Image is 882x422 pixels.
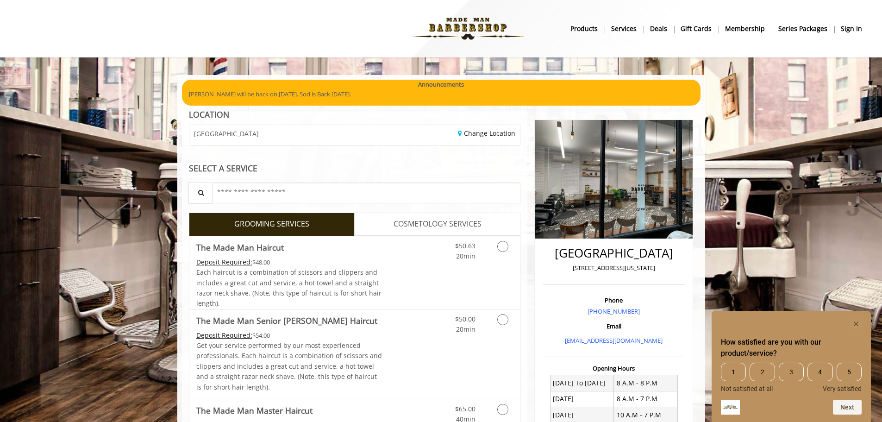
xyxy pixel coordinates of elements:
[772,22,834,35] a: Series packagesSeries packages
[614,391,678,407] td: 8 A.M - 7 P.M
[823,385,862,392] span: Very satisfied
[837,363,862,381] span: 5
[196,330,382,340] div: $54.00
[605,22,644,35] a: ServicesServices
[833,400,862,415] button: Next question
[196,258,252,266] span: This service needs some Advance to be paid before we block your appointment
[721,385,773,392] span: Not satisfied at all
[196,257,382,267] div: $48.00
[550,391,614,407] td: [DATE]
[550,375,614,391] td: [DATE] To [DATE]
[189,164,521,173] div: SELECT A SERVICE
[189,89,694,99] p: [PERSON_NAME] will be back on [DATE]. Sod is Back [DATE].
[458,129,515,138] a: Change Location
[570,24,598,34] b: products
[456,252,475,260] span: 20min
[564,22,605,35] a: Productsproducts
[851,318,862,329] button: Hide survey
[545,263,682,273] p: [STREET_ADDRESS][US_STATE]
[565,336,663,345] a: [EMAIL_ADDRESS][DOMAIN_NAME]
[721,337,862,359] h2: How satisfied are you with our product/service? Select an option from 1 to 5, with 1 being Not sa...
[188,183,213,203] button: Service Search
[681,24,712,34] b: gift cards
[719,22,772,35] a: MembershipMembership
[456,325,475,334] span: 20min
[778,24,827,34] b: Series packages
[545,323,682,329] h3: Email
[841,24,862,34] b: sign in
[725,24,765,34] b: Membership
[189,109,229,120] b: LOCATION
[545,297,682,303] h3: Phone
[611,24,637,34] b: Services
[545,246,682,260] h2: [GEOGRAPHIC_DATA]
[750,363,775,381] span: 2
[196,241,284,254] b: The Made Man Haircut
[196,331,252,340] span: This service needs some Advance to be paid before we block your appointment
[834,22,869,35] a: sign insign in
[650,24,667,34] b: Deals
[588,307,640,315] a: [PHONE_NUMBER]
[644,22,674,35] a: DealsDeals
[455,241,475,250] span: $50.63
[614,375,678,391] td: 8 A.M - 8 P.M
[721,363,746,381] span: 1
[455,404,475,413] span: $65.00
[194,130,259,137] span: [GEOGRAPHIC_DATA]
[196,404,313,417] b: The Made Man Master Haircut
[455,315,475,323] span: $50.00
[807,363,832,381] span: 4
[234,218,309,230] span: GROOMING SERVICES
[196,268,382,308] span: Each haircut is a combination of scissors and clippers and includes a great cut and service, a ho...
[196,340,382,392] p: Get your service performed by our most experienced professionals. Each haircut is a combination o...
[404,3,532,54] img: Made Man Barbershop logo
[721,318,862,415] div: How satisfied are you with our product/service? Select an option from 1 to 5, with 1 being Not sa...
[721,363,862,392] div: How satisfied are you with our product/service? Select an option from 1 to 5, with 1 being Not sa...
[196,314,377,327] b: The Made Man Senior [PERSON_NAME] Haircut
[674,22,719,35] a: Gift cardsgift cards
[394,218,482,230] span: COSMETOLOGY SERVICES
[779,363,804,381] span: 3
[543,365,685,372] h3: Opening Hours
[418,80,464,89] b: Announcements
